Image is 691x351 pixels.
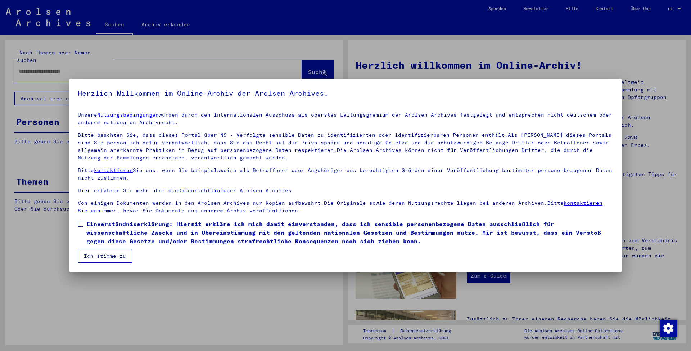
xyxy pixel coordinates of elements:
a: Datenrichtlinie [178,187,227,194]
p: Bitte beachten Sie, dass dieses Portal über NS - Verfolgte sensible Daten zu identifizierten oder... [78,131,613,162]
a: kontaktieren [94,167,133,174]
button: Ich stimme zu [78,249,132,263]
a: Nutzungsbedingungen [97,112,159,118]
h5: Herzlich Willkommen im Online-Archiv der Arolsen Archives. [78,87,613,99]
p: Bitte Sie uns, wenn Sie beispielsweise als Betroffener oder Angehöriger aus berechtigten Gründen ... [78,167,613,182]
img: Zustimmung ändern [660,320,677,337]
span: Einverständniserklärung: Hiermit erkläre ich mich damit einverstanden, dass ich sensible personen... [86,220,613,246]
p: Von einigen Dokumenten werden in den Arolsen Archives nur Kopien aufbewahrt.Die Originale sowie d... [78,199,613,215]
p: Hier erfahren Sie mehr über die der Arolsen Archives. [78,187,613,194]
p: Unsere wurden durch den Internationalen Ausschuss als oberstes Leitungsgremium der Arolsen Archiv... [78,111,613,126]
